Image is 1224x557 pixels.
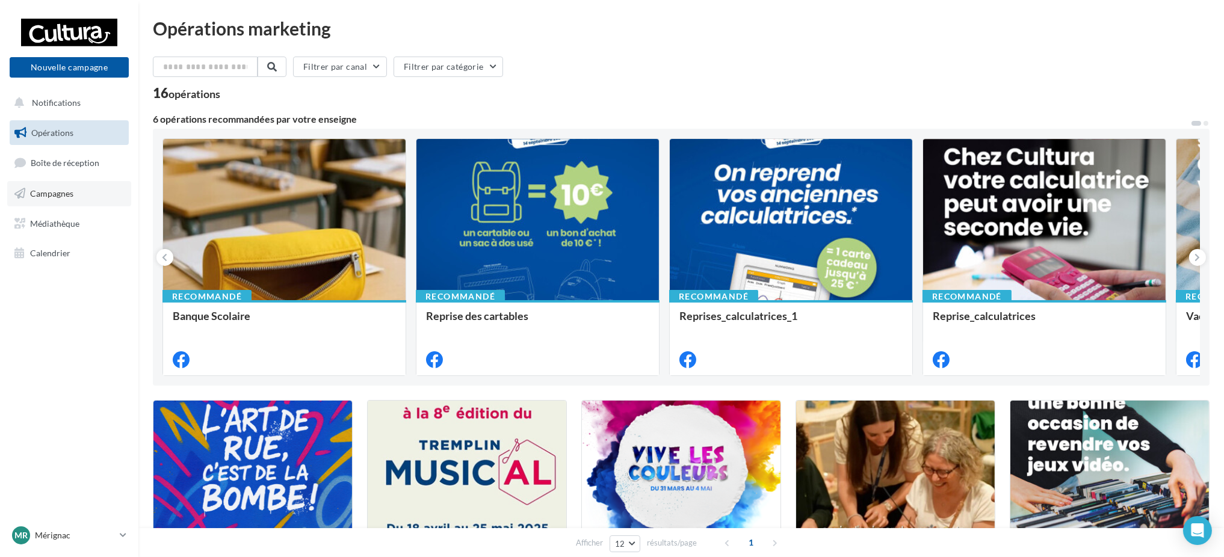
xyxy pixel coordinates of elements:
[31,128,73,138] span: Opérations
[30,248,70,258] span: Calendrier
[7,181,131,206] a: Campagnes
[168,88,220,99] div: opérations
[669,290,758,303] div: Recommandé
[1183,516,1212,545] div: Open Intercom Messenger
[162,290,252,303] div: Recommandé
[14,529,28,541] span: Mr
[31,158,99,168] span: Boîte de réception
[10,57,129,78] button: Nouvelle campagne
[615,539,625,549] span: 12
[933,310,1156,334] div: Reprise_calculatrices
[923,290,1012,303] div: Recommandé
[394,57,503,77] button: Filtrer par catégorie
[610,535,640,552] button: 12
[741,533,761,552] span: 1
[30,218,79,228] span: Médiathèque
[647,537,697,549] span: résultats/page
[576,537,603,549] span: Afficher
[35,529,115,541] p: Mérignac
[7,241,131,266] a: Calendrier
[7,120,131,146] a: Opérations
[293,57,387,77] button: Filtrer par canal
[173,310,396,334] div: Banque Scolaire
[32,97,81,108] span: Notifications
[153,87,220,100] div: 16
[7,211,131,236] a: Médiathèque
[7,90,126,115] button: Notifications
[416,290,505,303] div: Recommandé
[153,114,1190,124] div: 6 opérations recommandées par votre enseigne
[679,310,903,334] div: Reprises_calculatrices_1
[10,524,129,547] a: Mr Mérignac
[153,19,1210,37] div: Opérations marketing
[30,188,73,198] span: Campagnes
[7,150,131,176] a: Boîte de réception
[426,310,649,334] div: Reprise des cartables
